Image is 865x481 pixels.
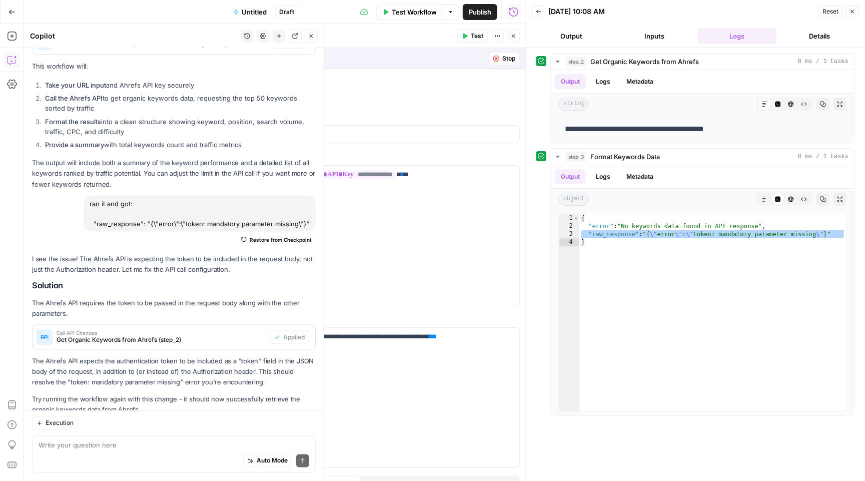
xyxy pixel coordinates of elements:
button: Inputs [615,28,693,44]
button: Test [457,30,488,43]
div: 3 [559,230,579,238]
div: 2 [559,222,579,230]
button: Reset [818,5,843,18]
strong: Call the Ahrefs API [45,94,103,102]
span: Reset [822,7,838,16]
p: I see the issue! The Ahrefs API is expecting the token to be included in the request body, not ju... [32,254,316,275]
span: 0 ms / 1 tasks [798,57,848,66]
span: Untitled [242,7,267,17]
p: This workflow will: [32,61,316,72]
button: Untitled [227,4,273,20]
strong: Provide a summary [45,141,104,149]
button: 0 ms / 1 tasks [551,54,854,70]
button: Publish [463,4,497,20]
span: Draft [280,8,295,17]
button: Metadata [620,74,659,89]
button: Logs [590,169,616,184]
span: Get Organic Keywords from Ahrefs (step_2) [57,335,266,344]
button: Logs [590,74,616,89]
li: and Ahrefs API key securely [43,80,316,90]
button: Execution [32,417,78,430]
button: Stop [489,52,520,65]
p: The output will include both a summary of the keyword performance and a detailed list of all keyw... [32,158,316,189]
span: Execution [46,419,74,428]
li: with total keywords count and traffic metrics [43,140,316,150]
span: step_2 [566,57,586,67]
span: Test Workflow [392,7,437,17]
div: 1 [559,214,579,222]
span: Stop [502,54,515,63]
span: Format Keywords Data [590,152,660,162]
button: Auto Mode [243,454,292,467]
li: into a clean structure showing keyword, position, search volume, traffic, CPC, and difficulty [43,117,316,137]
span: Auto Mode [257,456,288,465]
span: Publish [469,7,491,17]
span: Applied [283,333,305,342]
div: 0 ms / 1 tasks [551,70,854,144]
button: 0 ms / 1 tasks [551,149,854,165]
p: The Ahrefs API requires the token to be passed in the request body along with the other parameters. [32,298,316,319]
span: Restore from Checkpoint [250,236,312,244]
div: Copilot [30,31,238,41]
div: ran it and got: "raw_response": "{\"error\":\"token: mandatory parameter missing\"}" [84,196,316,232]
button: Details [780,28,859,44]
button: Output [555,169,586,184]
button: Logs [698,28,776,44]
p: The Ahrefs API expects the authentication token to be included as a "token" field in the JSON bod... [32,356,316,388]
span: Toggle code folding, rows 1 through 4 [573,214,579,222]
button: Applied [270,331,309,344]
button: Output [555,74,586,89]
h2: Solution [32,281,316,290]
strong: Take your URL input [45,81,106,89]
span: 0 ms / 1 tasks [798,152,848,161]
span: object [559,193,589,206]
button: Metadata [620,169,659,184]
div: 0 ms / 1 tasks [551,165,854,415]
span: Call API Changes [57,330,266,335]
button: Restore from Checkpoint [237,234,316,246]
span: Get Organic Keywords from Ahrefs [590,57,699,67]
span: string [559,98,589,111]
span: step_3 [566,152,586,162]
button: Test Workflow [376,4,443,20]
div: 4 [559,238,579,246]
p: Try running the workflow again with this change - it should now successfully retrieve the organic... [32,394,316,415]
span: Test [471,32,483,41]
li: to get organic keywords data, requesting the top 50 keywords sorted by traffic [43,93,316,113]
button: Output [532,28,611,44]
strong: Format the results [45,118,101,126]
